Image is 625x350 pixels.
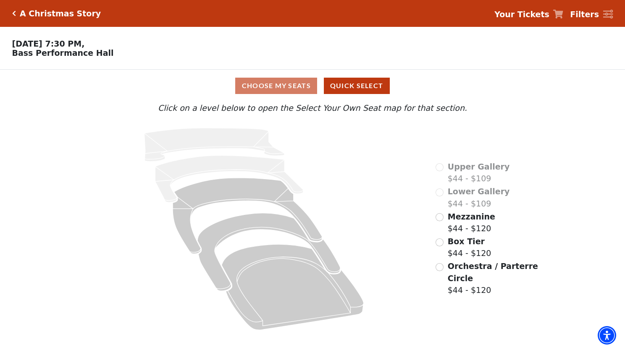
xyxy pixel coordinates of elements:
[436,238,444,246] input: Box Tier$44 - $120
[448,237,485,246] span: Box Tier
[494,8,563,21] a: Your Tickets
[436,263,444,271] input: Orchestra / Parterre Circle$44 - $120
[155,156,303,203] path: Lower Gallery - Seats Available: 0
[12,10,16,16] a: Click here to go back to filters
[448,162,510,171] span: Upper Gallery
[448,260,539,296] label: $44 - $120
[570,8,613,21] a: Filters
[84,102,541,114] p: Click on a level below to open the Select Your Own Seat map for that section.
[144,128,284,162] path: Upper Gallery - Seats Available: 0
[494,10,549,19] strong: Your Tickets
[448,185,510,209] label: $44 - $109
[570,10,599,19] strong: Filters
[448,211,495,235] label: $44 - $120
[598,326,616,345] div: Accessibility Menu
[448,261,538,283] span: Orchestra / Parterre Circle
[448,161,510,185] label: $44 - $109
[448,235,491,259] label: $44 - $120
[20,9,101,18] h5: A Christmas Story
[324,78,390,94] button: Quick Select
[448,187,510,196] span: Lower Gallery
[222,244,364,330] path: Orchestra / Parterre Circle - Seats Available: 241
[448,212,495,221] span: Mezzanine
[436,213,444,221] input: Mezzanine$44 - $120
